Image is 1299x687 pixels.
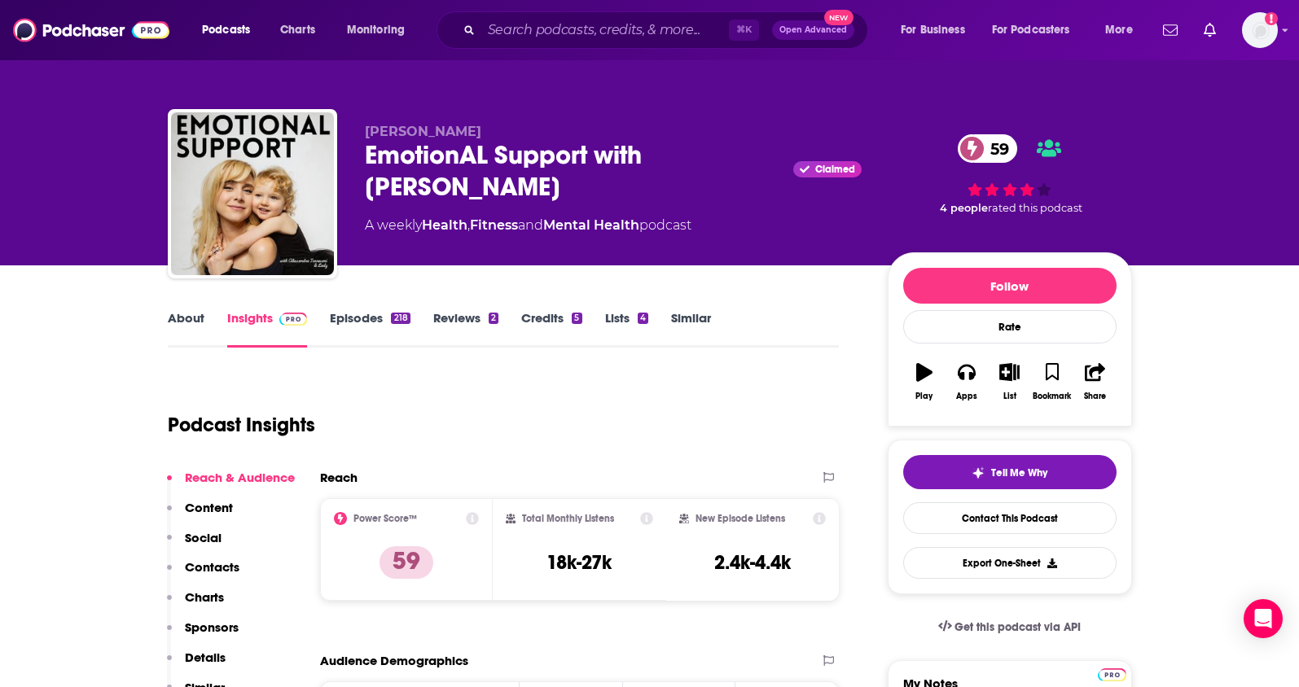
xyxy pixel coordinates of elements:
img: User Profile [1242,12,1278,48]
span: For Podcasters [992,19,1070,42]
h2: Audience Demographics [320,653,468,668]
p: Charts [185,589,224,605]
a: Contact This Podcast [903,502,1117,534]
h3: 18k-27k [546,550,612,575]
div: Rate [903,310,1117,343]
div: Apps [956,392,977,401]
button: Play [903,352,946,411]
a: Health [422,217,467,233]
img: Podchaser Pro [1098,668,1126,681]
span: [PERSON_NAME] [365,124,481,139]
a: Reviews2 [433,310,498,348]
h3: 2.4k-4.4k [714,550,791,575]
div: Open Intercom Messenger [1244,599,1283,638]
span: Tell Me Why [991,466,1047,479]
button: Social [167,530,222,560]
button: open menu [981,17,1094,43]
button: open menu [889,17,985,43]
span: More [1105,19,1133,42]
button: Content [167,500,233,530]
p: Reach & Audience [185,470,295,485]
a: Episodes218 [330,310,410,348]
img: Podchaser Pro [279,313,308,326]
img: tell me why sparkle [972,466,985,479]
div: Search podcasts, credits, & more... [452,11,884,49]
p: Sponsors [185,619,239,635]
button: Details [167,650,226,680]
p: Social [185,530,222,545]
button: Reach & Audience [167,470,295,500]
span: New [824,10,854,25]
span: 4 people [940,202,988,214]
span: Claimed [815,165,855,173]
button: List [988,352,1030,411]
h2: Total Monthly Listens [522,513,614,524]
a: Show notifications dropdown [1197,16,1222,44]
span: and [518,217,543,233]
a: Get this podcast via API [925,607,1095,647]
a: Credits5 [521,310,581,348]
button: Export One-Sheet [903,547,1117,579]
button: open menu [191,17,271,43]
button: Sponsors [167,619,239,650]
span: rated this podcast [988,202,1082,214]
button: Charts [167,589,224,619]
span: Get this podcast via API [955,620,1081,634]
button: Follow [903,268,1117,304]
h2: Power Score™ [353,513,417,524]
p: Contacts [185,559,239,575]
a: Mental Health [543,217,639,233]
img: Podchaser - Follow, Share and Rate Podcasts [13,15,169,46]
button: Apps [946,352,988,411]
button: tell me why sparkleTell Me Why [903,455,1117,489]
a: About [168,310,204,348]
button: Bookmark [1031,352,1073,411]
a: 59 [958,134,1017,163]
input: Search podcasts, credits, & more... [481,17,729,43]
div: 4 [638,313,648,324]
div: 218 [391,313,410,324]
a: InsightsPodchaser Pro [227,310,308,348]
a: Charts [270,17,325,43]
button: Open AdvancedNew [772,20,854,40]
span: Logged in as kochristina [1242,12,1278,48]
a: Pro website [1098,666,1126,681]
h1: Podcast Insights [168,413,315,437]
span: Monitoring [347,19,405,42]
p: Details [185,650,226,665]
div: Bookmark [1033,392,1071,401]
div: A weekly podcast [365,216,691,235]
p: 59 [380,546,433,579]
div: 2 [489,313,498,324]
a: Fitness [470,217,518,233]
span: Podcasts [202,19,250,42]
span: For Business [901,19,965,42]
a: Lists4 [605,310,648,348]
button: open menu [336,17,426,43]
span: Open Advanced [779,26,847,34]
div: Play [915,392,933,401]
button: Show profile menu [1242,12,1278,48]
div: Share [1084,392,1106,401]
h2: New Episode Listens [696,513,785,524]
a: Similar [671,310,711,348]
button: Share [1073,352,1116,411]
button: Contacts [167,559,239,589]
div: 59 4 peoplerated this podcast [888,124,1132,225]
div: List [1003,392,1016,401]
p: Content [185,500,233,515]
span: ⌘ K [729,20,759,41]
img: EmotionAL Support with Alessandra Torresani [171,112,334,275]
span: , [467,217,470,233]
button: open menu [1094,17,1153,43]
a: Show notifications dropdown [1156,16,1184,44]
h2: Reach [320,470,358,485]
span: 59 [974,134,1017,163]
span: Charts [280,19,315,42]
svg: Add a profile image [1265,12,1278,25]
div: 5 [572,313,581,324]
